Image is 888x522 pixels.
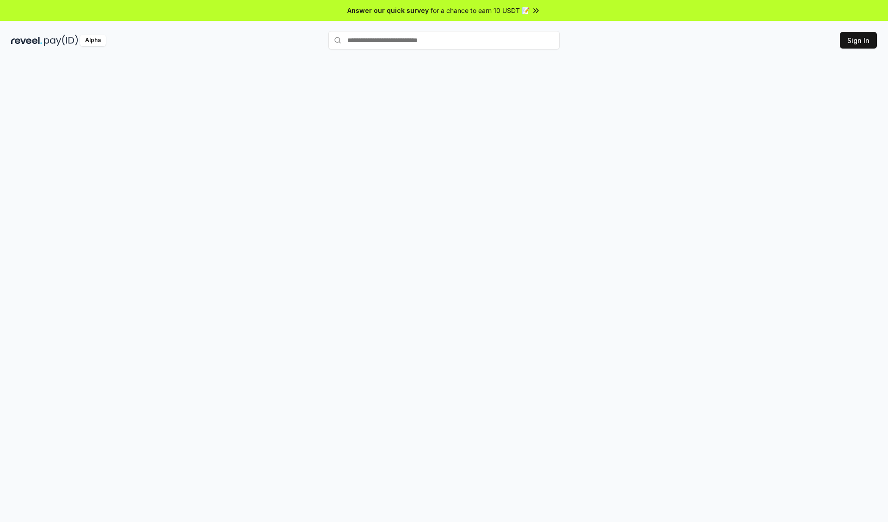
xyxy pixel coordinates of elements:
img: pay_id [44,35,78,46]
img: reveel_dark [11,35,42,46]
button: Sign In [840,32,877,49]
span: for a chance to earn 10 USDT 📝 [431,6,530,15]
span: Answer our quick survey [347,6,429,15]
div: Alpha [80,35,106,46]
